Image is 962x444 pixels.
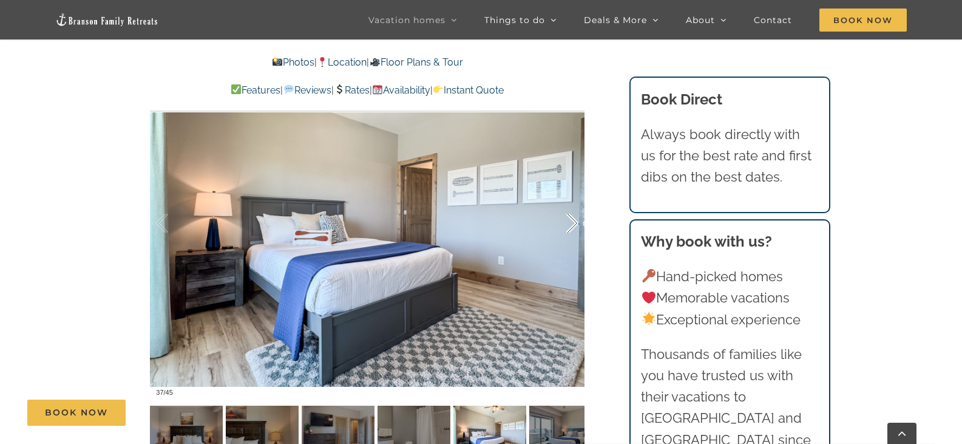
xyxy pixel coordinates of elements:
[317,56,367,68] a: Location
[369,56,462,68] a: Floor Plans & Tour
[231,84,241,94] img: ✅
[368,16,445,24] span: Vacation homes
[819,9,907,32] span: Book Now
[55,13,158,27] img: Branson Family Retreats Logo
[231,84,280,96] a: Features
[642,269,655,282] img: 🔑
[686,16,715,24] span: About
[150,83,584,98] p: | | | |
[641,124,818,188] p: Always book directly with us for the best rate and first dibs on the best dates.
[754,16,792,24] span: Contact
[273,57,282,67] img: 📸
[433,84,504,96] a: Instant Quote
[370,57,380,67] img: 🎥
[334,84,344,94] img: 💲
[642,291,655,304] img: ❤️
[317,57,327,67] img: 📍
[27,400,126,426] a: Book Now
[45,408,108,418] span: Book Now
[641,266,818,330] p: Hand-picked homes Memorable vacations Exceptional experience
[373,84,382,94] img: 📆
[150,55,584,70] p: | |
[372,84,430,96] a: Availability
[642,312,655,326] img: 🌟
[433,84,443,94] img: 👉
[584,16,647,24] span: Deals & More
[272,56,314,68] a: Photos
[641,91,722,108] b: Book Direct
[641,231,818,253] h3: Why book with us?
[484,16,545,24] span: Things to do
[334,84,370,96] a: Rates
[284,84,294,94] img: 💬
[283,84,331,96] a: Reviews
